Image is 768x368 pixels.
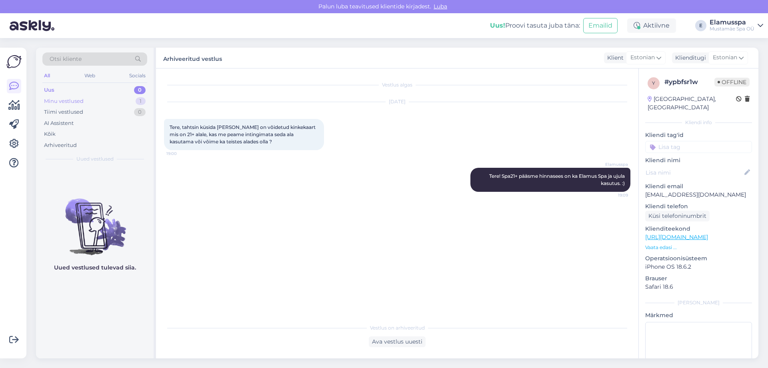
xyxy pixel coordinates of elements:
span: Luba [431,3,450,10]
div: Tiimi vestlused [44,108,83,116]
span: Estonian [713,53,737,62]
p: Kliendi telefon [645,202,752,211]
div: Web [83,70,97,81]
span: Estonian [630,53,655,62]
div: Minu vestlused [44,97,84,105]
input: Lisa nimi [646,168,743,177]
a: [URL][DOMAIN_NAME] [645,233,708,241]
span: Tere, tahtsin küsida [PERSON_NAME] on võidetud kinkekaart mis on 21+ alale, kas me peame intingim... [170,124,317,145]
p: Safari 18.6 [645,283,752,291]
span: y [652,80,655,86]
span: 19:09 [598,192,628,198]
div: [PERSON_NAME] [645,299,752,306]
span: Otsi kliente [50,55,82,63]
div: 1 [136,97,146,105]
div: Klienditugi [672,54,706,62]
div: Uus [44,86,54,94]
div: All [42,70,52,81]
span: Vestlus on arhiveeritud [370,324,425,332]
a: ElamusspaMustamäe Spa OÜ [710,19,763,32]
p: Märkmed [645,311,752,320]
div: [GEOGRAPHIC_DATA], [GEOGRAPHIC_DATA] [648,95,736,112]
input: Lisa tag [645,141,752,153]
span: Elamusspa [598,161,628,167]
p: Operatsioonisüsteem [645,254,752,263]
div: Vestlus algas [164,81,630,88]
div: Kõik [44,130,56,138]
p: [EMAIL_ADDRESS][DOMAIN_NAME] [645,191,752,199]
div: Elamusspa [710,19,754,26]
div: AI Assistent [44,119,74,127]
p: Brauser [645,274,752,283]
p: Kliendi tag'id [645,131,752,139]
p: Kliendi email [645,182,752,191]
div: Kliendi info [645,119,752,126]
div: E [695,20,706,31]
div: 0 [134,86,146,94]
p: Vaata edasi ... [645,244,752,251]
span: 19:00 [166,151,196,157]
div: Klient [604,54,624,62]
p: Klienditeekond [645,225,752,233]
div: Küsi telefoninumbrit [645,211,710,221]
div: Mustamäe Spa OÜ [710,26,754,32]
div: Proovi tasuta juba täna: [490,21,580,30]
span: Uued vestlused [76,155,114,163]
p: Uued vestlused tulevad siia. [54,263,136,272]
button: Emailid [583,18,618,33]
p: Kliendi nimi [645,156,752,165]
span: Offline [714,78,750,86]
div: Ava vestlus uuesti [369,336,426,347]
img: No chats [36,184,154,256]
div: [DATE] [164,98,630,105]
img: Askly Logo [6,54,22,69]
p: iPhone OS 18.6.2 [645,263,752,271]
span: Tere! Spa21+ pääsme hinnasees on ka Elamus Spa ja ujula kasutus. :) [489,173,626,186]
div: # ypbfsr1w [664,77,714,87]
div: Socials [128,70,147,81]
label: Arhiveeritud vestlus [163,52,222,63]
b: Uus! [490,22,505,29]
div: Aktiivne [627,18,676,33]
div: 0 [134,108,146,116]
div: Arhiveeritud [44,141,77,149]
